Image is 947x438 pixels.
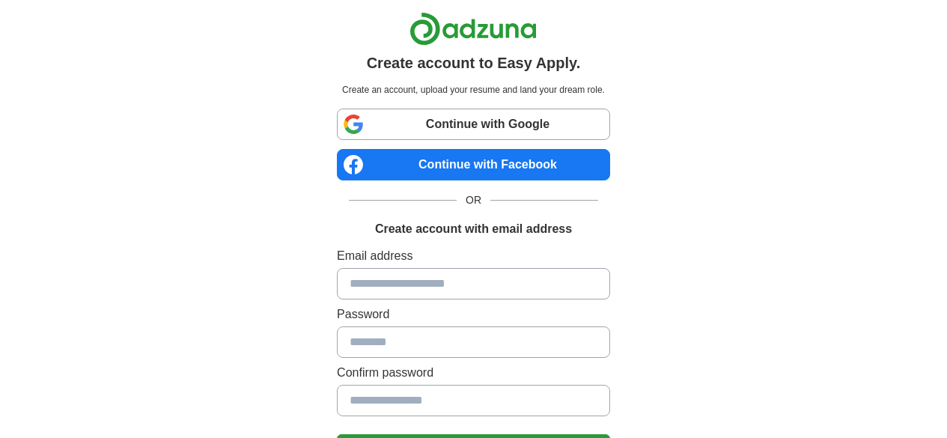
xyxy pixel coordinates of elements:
[367,52,581,74] h1: Create account to Easy Apply.
[337,247,610,265] label: Email address
[340,83,607,97] p: Create an account, upload your resume and land your dream role.
[375,220,572,238] h1: Create account with email address
[337,149,610,180] a: Continue with Facebook
[409,12,537,46] img: Adzuna logo
[337,305,610,323] label: Password
[337,109,610,140] a: Continue with Google
[457,192,490,208] span: OR
[337,364,610,382] label: Confirm password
